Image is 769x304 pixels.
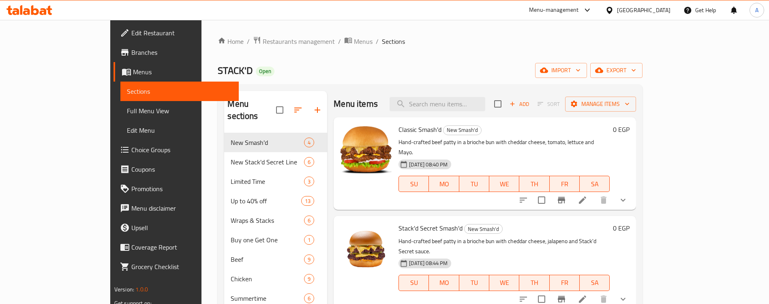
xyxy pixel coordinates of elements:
[550,275,580,291] button: FR
[114,237,239,257] a: Coverage Report
[304,138,314,147] div: items
[224,230,327,250] div: Buy one Get One1
[301,196,314,206] div: items
[618,294,628,304] svg: Show Choices
[224,211,327,230] div: Wraps & Stacks6
[432,178,456,190] span: MO
[613,222,630,234] h6: 0 EGP
[127,106,232,116] span: Full Menu View
[402,277,426,289] span: SU
[224,133,327,152] div: New Smash'd4
[304,236,314,244] span: 1
[304,254,314,264] div: items
[231,274,304,284] span: Chicken
[231,177,304,186] span: Limited Time
[120,121,239,140] a: Edit Menu
[398,222,463,234] span: Stack'd Secret Smash'd
[597,65,636,75] span: export
[594,190,613,210] button: delete
[459,275,489,291] button: TU
[304,178,314,185] span: 3
[613,124,630,135] h6: 0 EGP
[231,293,304,303] span: Summertime
[617,6,670,15] div: [GEOGRAPHIC_DATA]
[114,257,239,276] a: Grocery Checklist
[114,284,134,295] span: Version:
[493,277,516,289] span: WE
[552,190,571,210] button: Branch-specific-item
[590,63,643,78] button: export
[131,223,232,233] span: Upsell
[338,37,341,46] li: /
[231,216,304,225] div: Wraps & Stacks
[304,275,314,283] span: 9
[304,235,314,245] div: items
[465,224,502,234] span: New Smash'd
[398,123,441,136] span: Classic Smash'd
[131,242,232,252] span: Coverage Report
[114,23,239,43] a: Edit Restaurant
[489,95,506,112] span: Select section
[120,82,239,101] a: Sections
[398,236,610,257] p: Hand-crafted beef patty in a brioche bun with cheddar cheese, jalapeno and Stack'd Secret sauce.
[114,43,239,62] a: Branches
[519,176,549,192] button: TH
[231,254,304,264] span: Beef
[344,36,373,47] a: Menus
[135,284,148,295] span: 1.0.0
[382,37,405,46] span: Sections
[114,179,239,198] a: Promotions
[613,190,633,210] button: show more
[553,178,576,190] span: FR
[131,262,232,272] span: Grocery Checklist
[578,195,587,205] a: Edit menu item
[231,196,301,206] span: Up to 40% off
[523,178,546,190] span: TH
[302,197,314,205] span: 13
[340,222,392,274] img: Stack'd Secret Smash'd
[304,293,314,303] div: items
[489,275,519,291] button: WE
[443,125,481,135] span: New Smash'd
[535,63,587,78] button: import
[231,138,304,147] span: New Smash'd
[572,99,630,109] span: Manage items
[618,195,628,205] svg: Show Choices
[231,235,304,245] span: Buy one Get One
[402,178,426,190] span: SU
[506,98,532,110] span: Add item
[533,192,550,209] span: Select to update
[529,5,579,15] div: Menu-management
[114,198,239,218] a: Menu disclaimer
[580,176,610,192] button: SA
[550,176,580,192] button: FR
[334,98,378,110] h2: Menu items
[253,36,335,47] a: Restaurants management
[463,277,486,289] span: TU
[508,99,530,109] span: Add
[231,157,304,167] div: New Stack'd Secret Line
[514,190,533,210] button: sort-choices
[131,184,232,194] span: Promotions
[304,158,314,166] span: 6
[542,65,580,75] span: import
[133,67,232,77] span: Menus
[114,62,239,82] a: Menus
[263,37,335,46] span: Restaurants management
[553,277,576,289] span: FR
[304,217,314,224] span: 6
[583,178,606,190] span: SA
[354,37,373,46] span: Menus
[127,86,232,96] span: Sections
[114,218,239,237] a: Upsell
[583,277,606,289] span: SA
[432,277,456,289] span: MO
[304,177,314,186] div: items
